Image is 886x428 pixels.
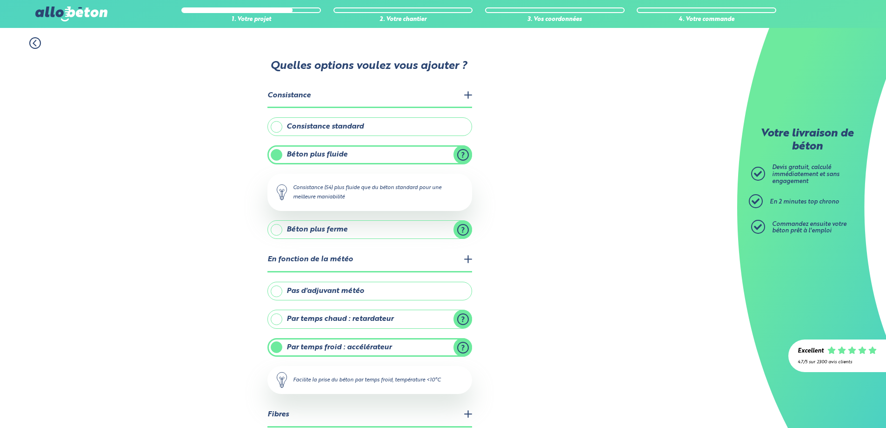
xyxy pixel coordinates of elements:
legend: Consistance [267,84,472,108]
label: Pas d'adjuvant météo [267,282,472,300]
div: 3. Vos coordonnées [485,16,625,23]
label: Par temps chaud : retardateur [267,310,472,328]
legend: Fibres [267,403,472,427]
div: Facilite la prise du béton par temps froid, température <10°C [267,366,472,394]
div: 2. Votre chantier [333,16,473,23]
label: Béton plus fluide [267,145,472,164]
legend: En fonction de la météo [267,248,472,272]
div: 4. Votre commande [637,16,776,23]
label: Par temps froid : accélérateur [267,338,472,357]
div: 1. Votre projet [181,16,321,23]
label: Béton plus ferme [267,220,472,239]
p: Quelles options voulez vous ajouter ? [266,60,471,73]
img: allobéton [35,7,107,21]
div: Consistance (S4) plus fluide que du béton standard pour une meilleure maniabilité [267,174,472,211]
label: Consistance standard [267,117,472,136]
iframe: Help widget launcher [803,392,876,418]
